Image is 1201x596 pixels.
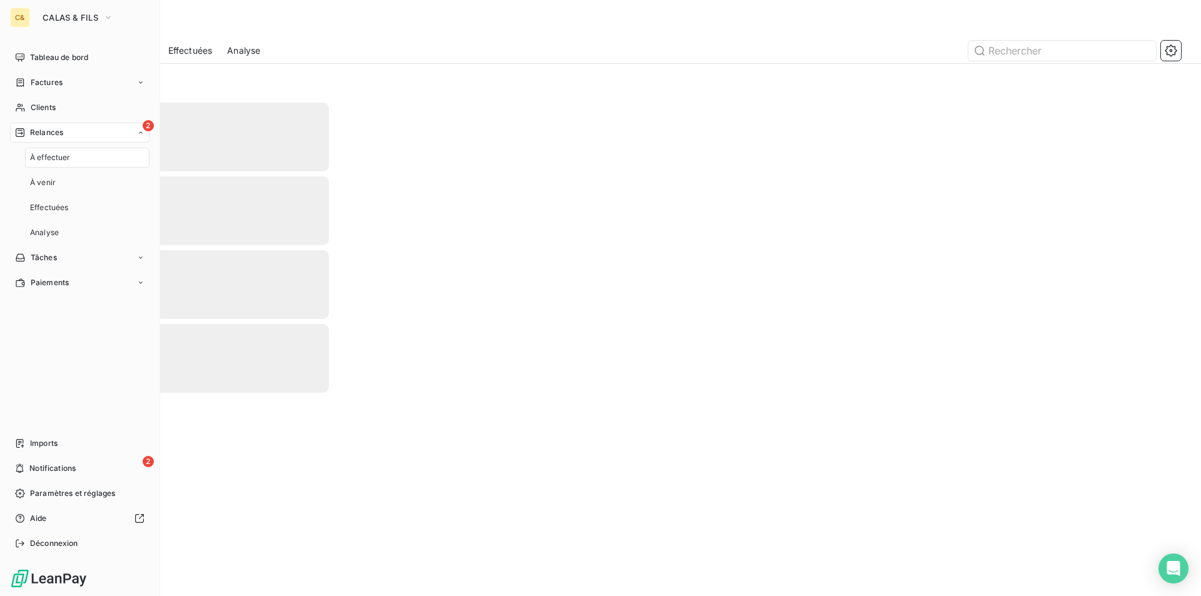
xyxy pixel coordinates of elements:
span: Factures [31,77,63,88]
span: À effectuer [30,152,71,163]
span: Clients [31,102,56,113]
div: C& [10,8,30,28]
span: Paiements [31,277,69,288]
a: Aide [10,508,149,528]
span: Effectuées [168,44,213,57]
span: Paramètres et réglages [30,488,115,499]
span: Déconnexion [30,538,78,549]
span: Relances [30,127,63,138]
span: Tableau de bord [30,52,88,63]
span: Notifications [29,463,76,474]
span: Imports [30,438,58,449]
input: Rechercher [968,41,1156,61]
span: Analyse [30,227,59,238]
span: 2 [143,456,154,467]
span: Effectuées [30,202,69,213]
span: Analyse [227,44,260,57]
span: 2 [143,120,154,131]
div: Open Intercom Messenger [1158,553,1188,583]
span: CALAS & FILS [43,13,98,23]
img: Logo LeanPay [10,568,88,588]
span: À venir [30,177,56,188]
span: Tâches [31,252,57,263]
span: Aide [30,513,47,524]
